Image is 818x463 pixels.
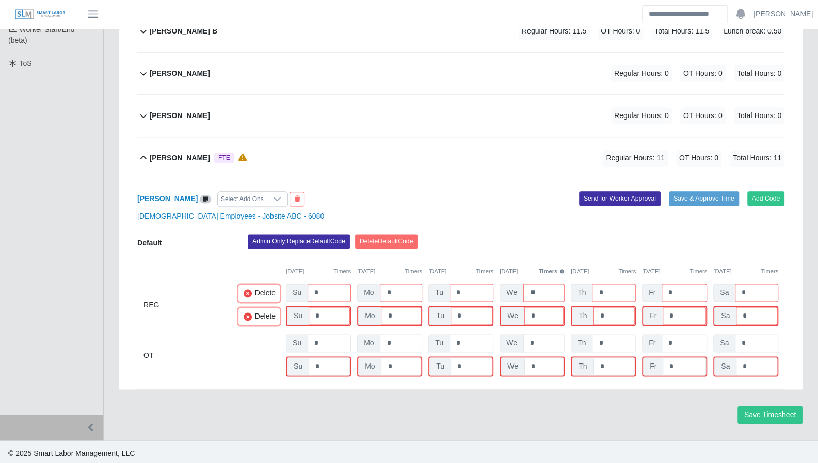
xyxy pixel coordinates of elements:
span: Sa [713,334,735,352]
span: Th [571,334,592,352]
span: OT Hours: 0 [598,23,643,40]
button: [PERSON_NAME] B Regular Hours: 11.5 OT Hours: 0 Total Hours: 11.5 Lunch break: 0.50 [137,10,784,52]
button: End Worker & Remove from the Timesheet [290,192,304,206]
button: Save & Approve Time [669,191,739,206]
span: Lunch break: 0.50 [720,23,784,40]
div: REG [143,284,208,326]
div: [DATE] [286,267,351,276]
span: We [500,334,524,352]
span: Sa [714,357,736,375]
button: Send for Worker Approval [579,191,661,206]
button: Timers [761,267,778,276]
span: Total Hours: 0 [734,65,784,82]
span: Su [286,284,308,302]
span: Fr [643,307,663,325]
span: Sa [714,307,736,325]
span: Mo [358,307,381,325]
span: We [500,284,524,302]
span: We [501,307,525,325]
a: [DEMOGRAPHIC_DATA] Employees - Jobsite ABC - 6080 [137,212,324,220]
span: Mo [357,334,380,352]
span: Tu [429,307,451,325]
span: Fr [642,284,662,302]
button: Timers [405,267,422,276]
b: [PERSON_NAME] [150,68,210,79]
span: Regular Hours: 11.5 [519,23,589,40]
span: © 2025 Smart Labor Management, LLC [8,449,135,457]
a: [PERSON_NAME] [137,194,198,203]
div: [DATE] [642,267,707,276]
span: Su [287,357,309,375]
span: Th [571,284,592,302]
button: Save Timesheet [737,406,803,424]
button: Add Code [747,191,785,206]
span: Mo [357,284,380,302]
button: Timers [539,267,565,276]
span: Fr [643,357,663,375]
b: [PERSON_NAME] B [150,26,217,37]
span: Total Hours: 11 [730,150,784,167]
span: Th [572,307,594,325]
div: [DATE] [428,267,493,276]
div: Full-Time Employee [214,153,234,163]
a: [PERSON_NAME] [753,9,813,20]
span: Su [287,307,309,325]
button: [PERSON_NAME] Regular Hours: 0 OT Hours: 0 Total Hours: 0 [137,53,784,94]
span: OT Hours: 0 [680,65,726,82]
span: Total Hours: 0 [734,107,784,124]
button: Timers [689,267,707,276]
button: [PERSON_NAME] Regular Hours: 0 OT Hours: 0 Total Hours: 0 [137,95,784,137]
span: Fr [642,334,662,352]
div: [DATE] [571,267,636,276]
div: [DATE] [357,267,422,276]
span: Tu [428,284,450,302]
span: Regular Hours: 0 [611,107,672,124]
button: Timers [476,267,493,276]
span: Th [572,357,594,375]
span: OT Hours: 0 [676,150,721,167]
span: Sa [713,284,735,302]
span: Regular Hours: 0 [611,65,672,82]
div: [DATE] [500,267,565,276]
button: Delete [238,285,280,302]
span: ToS [20,59,32,68]
b: Default [137,239,162,247]
button: [PERSON_NAME] FTE Regular Hours: 11 OT Hours: 0 Total Hours: 11 [137,137,784,179]
a: View/Edit Notes [200,194,211,203]
span: Su [286,334,308,352]
span: We [501,357,525,375]
button: Timers [333,267,351,276]
button: Delete [238,308,280,325]
button: DeleteDefaultCode [355,234,418,249]
input: Search [642,5,728,23]
div: OT [143,334,208,376]
button: Timers [618,267,636,276]
span: Tu [429,357,451,375]
span: Regular Hours: 11 [603,150,668,167]
b: [PERSON_NAME] [150,153,210,163]
span: Total Hours: 11.5 [651,23,712,40]
b: [PERSON_NAME] [150,110,210,121]
span: Tu [428,334,450,352]
span: Mo [358,357,381,375]
img: SLM Logo [14,9,66,20]
button: Admin Only:ReplaceDefaultCode [248,234,350,249]
span: OT Hours: 0 [680,107,726,124]
span: FTE [218,154,230,162]
div: Select Add Ons [218,192,267,206]
div: [DATE] [713,267,778,276]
